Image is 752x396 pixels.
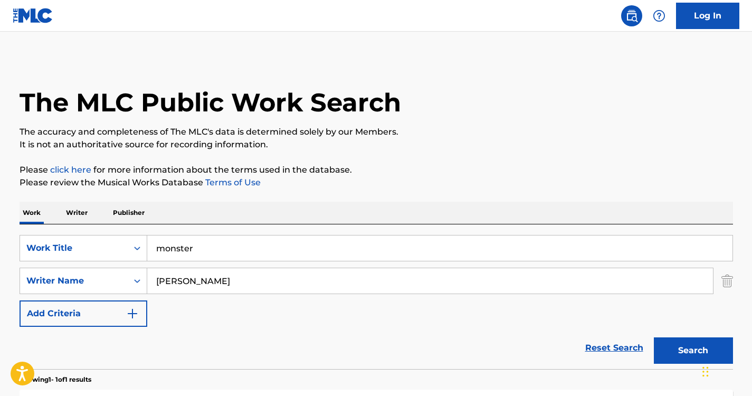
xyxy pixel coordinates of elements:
p: Please review the Musical Works Database [20,176,733,189]
p: Work [20,202,44,224]
a: Public Search [621,5,642,26]
p: Publisher [110,202,148,224]
div: Drag [702,356,709,388]
img: help [653,10,665,22]
a: Terms of Use [203,177,261,187]
form: Search Form [20,235,733,369]
button: Add Criteria [20,300,147,327]
div: Help [649,5,670,26]
div: Work Title [26,242,121,254]
p: The accuracy and completeness of The MLC's data is determined solely by our Members. [20,126,733,138]
a: click here [50,165,91,175]
p: It is not an authoritative source for recording information. [20,138,733,151]
iframe: Chat Widget [699,345,752,396]
div: Writer Name [26,275,121,287]
button: Search [654,337,733,364]
p: Showing 1 - 1 of 1 results [20,375,91,384]
img: 9d2ae6d4665cec9f34b9.svg [126,307,139,320]
a: Reset Search [580,336,649,360]
img: MLC Logo [13,8,53,23]
img: Delete Criterion [721,268,733,294]
h1: The MLC Public Work Search [20,87,401,118]
a: Log In [676,3,739,29]
p: Writer [63,202,91,224]
img: search [625,10,638,22]
p: Please for more information about the terms used in the database. [20,164,733,176]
